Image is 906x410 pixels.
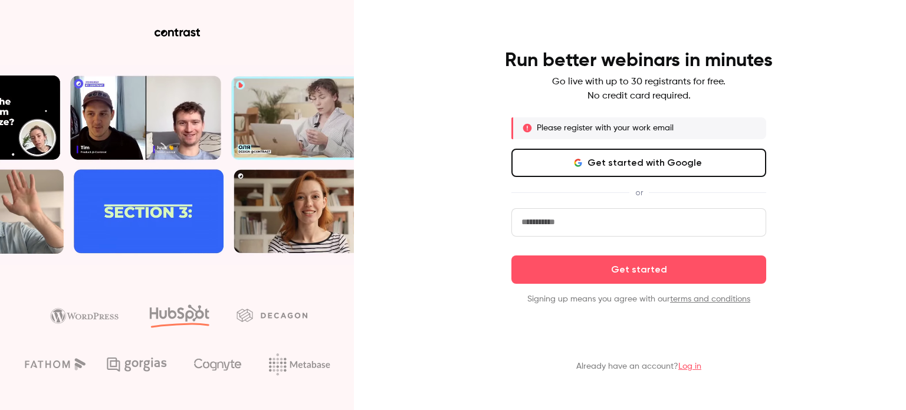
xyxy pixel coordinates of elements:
[678,362,701,370] a: Log in
[511,255,766,284] button: Get started
[505,49,773,73] h4: Run better webinars in minutes
[511,149,766,177] button: Get started with Google
[537,122,674,134] p: Please register with your work email
[511,293,766,305] p: Signing up means you agree with our
[576,360,701,372] p: Already have an account?
[629,186,649,199] span: or
[237,309,307,322] img: decagon
[670,295,750,303] a: terms and conditions
[552,75,726,103] p: Go live with up to 30 registrants for free. No credit card required.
